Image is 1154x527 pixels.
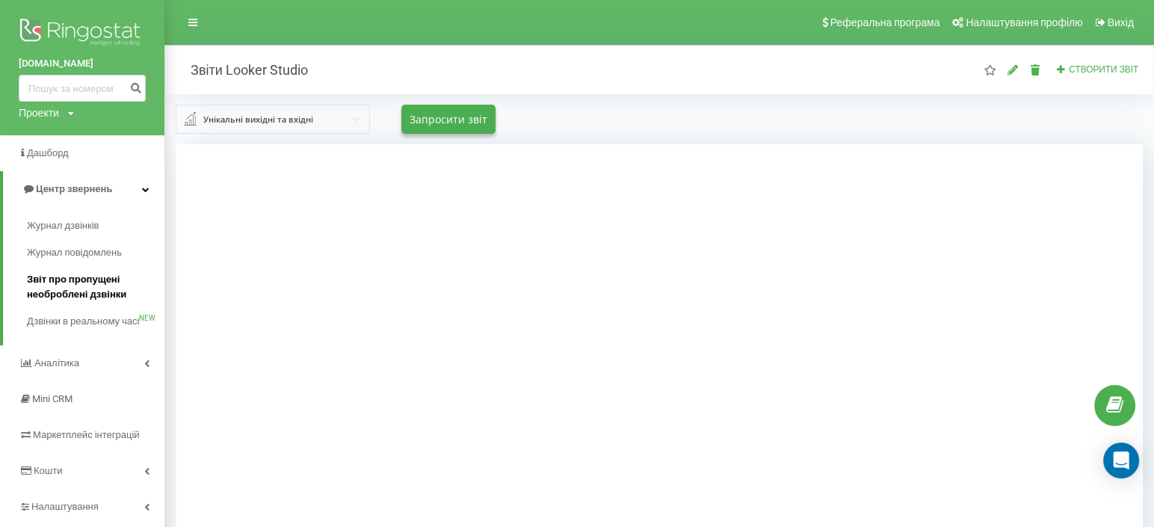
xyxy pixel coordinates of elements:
a: [DOMAIN_NAME] [19,56,146,71]
span: Створити звіт [1069,64,1138,75]
span: Аналiтика [34,357,79,369]
span: Mini CRM [32,393,72,404]
a: Центр звернень [3,171,164,207]
img: Ringostat logo [19,15,146,52]
a: Звіт про пропущені необроблені дзвінки [27,266,164,308]
i: Редагувати звіт [1007,64,1019,75]
span: Налаштування профілю [966,16,1082,28]
i: Створити звіт [1056,64,1067,73]
span: Кошти [34,465,62,476]
span: Налаштування [31,501,99,512]
span: Дзвінки в реальному часі [27,314,139,329]
button: Створити звіт [1052,64,1143,76]
span: Центр звернень [36,183,112,194]
span: Дашборд [27,147,69,158]
a: Журнал повідомлень [27,239,164,266]
a: Журнал дзвінків [27,212,164,239]
h2: Звіти Looker Studio [176,61,308,78]
span: Реферальна програма [830,16,940,28]
span: Журнал повідомлень [27,245,122,260]
div: Проекти [19,105,59,120]
span: Вихід [1108,16,1134,28]
div: Унікальні вихідні та вхідні [203,111,313,128]
div: Open Intercom Messenger [1103,443,1139,478]
span: Звіт про пропущені необроблені дзвінки [27,272,157,302]
a: Дзвінки в реальному часіNEW [27,308,164,335]
i: Видалити звіт [1029,64,1042,75]
button: Запросити звіт [401,105,496,134]
span: Журнал дзвінків [27,218,99,233]
input: Пошук за номером [19,75,146,102]
span: Маркетплейс інтеграцій [33,429,140,440]
i: Цей звіт буде завантажений першим при відкритті "Звіти Looker Studio". Ви можете призначити будь-... [984,64,996,75]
